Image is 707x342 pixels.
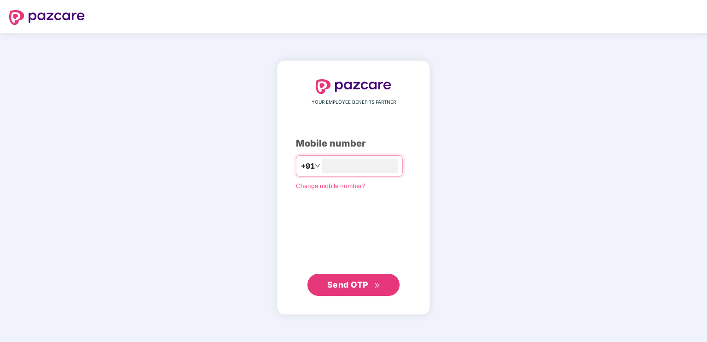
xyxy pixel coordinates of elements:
[307,274,400,296] button: Send OTPdouble-right
[301,160,315,172] span: +91
[9,10,85,25] img: logo
[315,163,320,169] span: down
[312,99,396,106] span: YOUR EMPLOYEE BENEFITS PARTNER
[327,280,368,289] span: Send OTP
[316,79,391,94] img: logo
[296,182,365,189] a: Change mobile number?
[296,136,411,151] div: Mobile number
[374,283,380,289] span: double-right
